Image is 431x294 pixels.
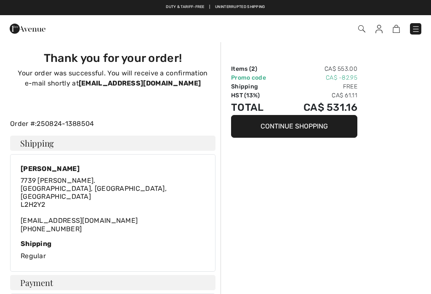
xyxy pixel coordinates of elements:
img: 1ère Avenue [10,20,45,37]
td: CA$ 553.00 [281,64,357,73]
div: Regular [21,240,205,261]
img: Menu [412,25,420,33]
td: CA$ 61.11 [281,91,357,100]
span: 2 [251,65,255,72]
div: Order #: [5,119,221,129]
div: [PERSON_NAME] [21,165,205,173]
button: Continue Shopping [231,115,357,138]
p: Your order was successful. You will receive a confirmation e-mail shortly at [15,68,210,88]
td: Promo code [231,73,281,82]
span: 7739 [PERSON_NAME]. [GEOGRAPHIC_DATA], [GEOGRAPHIC_DATA], [GEOGRAPHIC_DATA] L2H2Y2 [21,176,167,209]
td: HST (13%) [231,91,281,100]
img: Search [358,25,365,32]
td: CA$ 531.16 [281,100,357,115]
img: My Info [375,25,383,33]
div: [EMAIL_ADDRESS][DOMAIN_NAME] [21,176,205,233]
a: 250824-1388504 [37,120,94,128]
a: [PHONE_NUMBER] [21,225,82,233]
a: 1ère Avenue [10,24,45,32]
h3: Thank you for your order! [15,51,210,65]
img: Shopping Bag [393,25,400,33]
td: Total [231,100,281,115]
td: CA$ -82.95 [281,73,357,82]
strong: [EMAIL_ADDRESS][DOMAIN_NAME] [79,79,201,87]
td: Shipping [231,82,281,91]
div: Shipping [21,240,205,248]
h4: Shipping [10,136,215,151]
td: Free [281,82,357,91]
td: Items ( ) [231,64,281,73]
h4: Payment [10,275,215,290]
